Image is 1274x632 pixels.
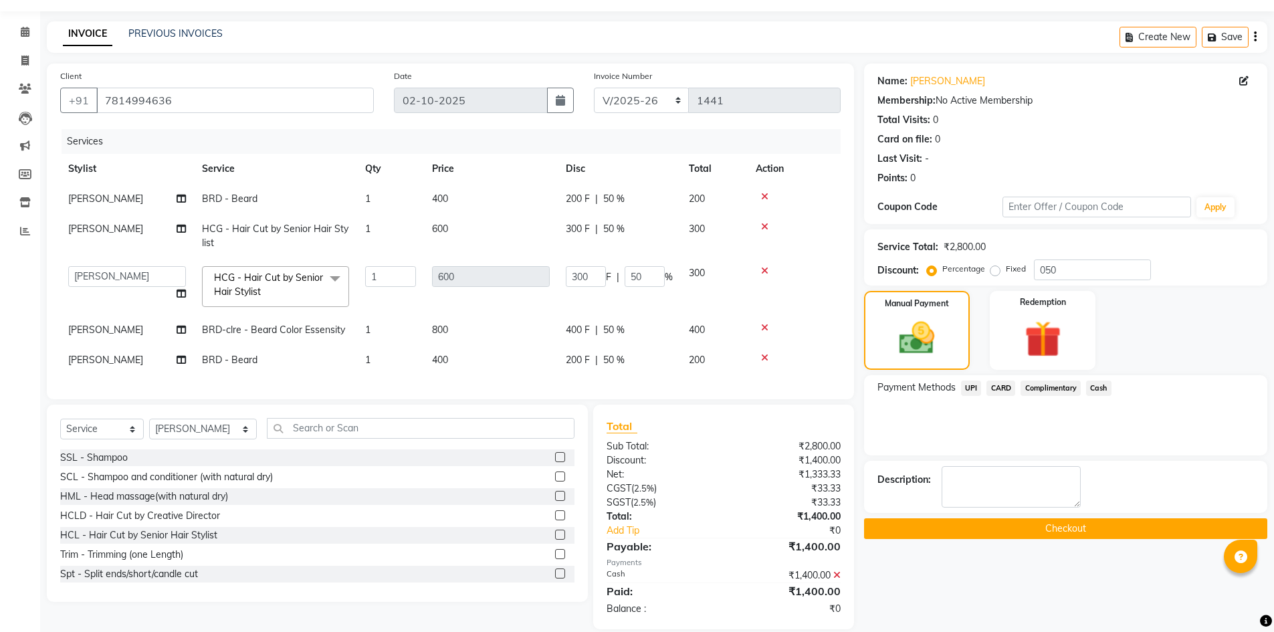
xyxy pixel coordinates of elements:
[60,528,217,542] div: HCL - Hair Cut by Senior Hair Stylist
[597,524,744,538] a: Add Tip
[558,154,681,184] th: Disc
[62,129,851,154] div: Services
[1020,296,1066,308] label: Redemption
[877,264,919,278] div: Discount:
[365,193,370,205] span: 1
[60,70,82,82] label: Client
[60,88,98,113] button: +91
[745,524,851,538] div: ₹0
[910,74,985,88] a: [PERSON_NAME]
[603,323,625,337] span: 50 %
[724,439,851,453] div: ₹2,800.00
[365,324,370,336] span: 1
[96,88,374,113] input: Search by Name/Mobile/Email/Code
[681,154,748,184] th: Total
[424,154,558,184] th: Price
[202,223,348,249] span: HCG - Hair Cut by Senior Hair Stylist
[888,318,946,358] img: _cash.svg
[665,270,673,284] span: %
[724,453,851,467] div: ₹1,400.00
[214,272,323,298] span: HCG - Hair Cut by Senior Hair Stylist
[566,222,590,236] span: 300 F
[961,381,982,396] span: UPI
[432,223,448,235] span: 600
[910,171,916,185] div: 0
[1086,381,1111,396] span: Cash
[724,538,851,554] div: ₹1,400.00
[68,223,143,235] span: [PERSON_NAME]
[689,354,705,366] span: 200
[432,354,448,366] span: 400
[566,353,590,367] span: 200 F
[633,497,653,508] span: 2.5%
[617,270,619,284] span: |
[597,496,724,510] div: ( )
[877,200,1003,214] div: Coupon Code
[595,192,598,206] span: |
[925,152,929,166] div: -
[597,467,724,482] div: Net:
[986,381,1015,396] span: CARD
[202,324,345,336] span: BRD-clre - Beard Color Essensity
[597,538,724,554] div: Payable:
[597,510,724,524] div: Total:
[365,354,370,366] span: 1
[877,132,932,146] div: Card on file:
[933,113,938,127] div: 0
[634,483,654,494] span: 2.5%
[944,240,986,254] div: ₹2,800.00
[885,298,949,310] label: Manual Payment
[566,192,590,206] span: 200 F
[60,451,128,465] div: SSL - Shampoo
[877,240,938,254] div: Service Total:
[394,70,412,82] label: Date
[877,152,922,166] div: Last Visit:
[594,70,652,82] label: Invoice Number
[877,94,936,108] div: Membership:
[1120,27,1196,47] button: Create New
[60,567,198,581] div: Spt - Split ends/short/candle cut
[68,354,143,366] span: [PERSON_NAME]
[595,353,598,367] span: |
[595,222,598,236] span: |
[1202,27,1249,47] button: Save
[68,193,143,205] span: [PERSON_NAME]
[432,324,448,336] span: 800
[607,557,840,568] div: Payments
[877,94,1254,108] div: No Active Membership
[566,323,590,337] span: 400 F
[607,496,631,508] span: SGST
[724,568,851,583] div: ₹1,400.00
[597,453,724,467] div: Discount:
[128,27,223,39] a: PREVIOUS INVOICES
[877,113,930,127] div: Total Visits:
[607,419,637,433] span: Total
[60,470,273,484] div: SCL - Shampoo and conditioner (with natural dry)
[68,324,143,336] span: [PERSON_NAME]
[1002,197,1191,217] input: Enter Offer / Coupon Code
[877,74,908,88] div: Name:
[603,222,625,236] span: 50 %
[877,171,908,185] div: Points:
[877,473,931,487] div: Description:
[267,418,574,439] input: Search or Scan
[1021,381,1081,396] span: Complimentary
[689,267,705,279] span: 300
[357,154,424,184] th: Qty
[432,193,448,205] span: 400
[724,510,851,524] div: ₹1,400.00
[60,509,220,523] div: HCLD - Hair Cut by Creative Director
[942,263,985,275] label: Percentage
[724,602,851,616] div: ₹0
[603,192,625,206] span: 50 %
[597,439,724,453] div: Sub Total:
[60,548,183,562] div: Trim - Trimming (one Length)
[607,482,631,494] span: CGST
[597,583,724,599] div: Paid:
[689,324,705,336] span: 400
[597,602,724,616] div: Balance :
[935,132,940,146] div: 0
[60,154,194,184] th: Stylist
[724,496,851,510] div: ₹33.33
[603,353,625,367] span: 50 %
